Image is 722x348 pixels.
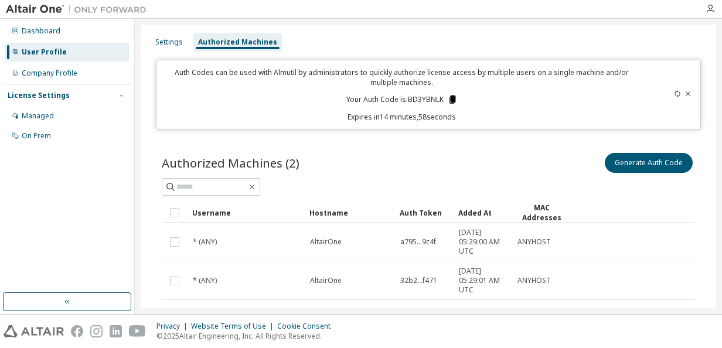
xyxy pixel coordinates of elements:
[164,112,640,122] p: Expires in 14 minutes, 58 seconds
[517,203,566,223] div: MAC Addresses
[400,276,437,285] span: 32b2...f471
[4,325,64,337] img: altair_logo.svg
[400,237,436,247] span: a795...9c4f
[198,37,277,47] div: Authorized Machines
[8,91,70,100] div: License Settings
[129,325,146,337] img: youtube.svg
[110,325,122,337] img: linkedin.svg
[71,325,83,337] img: facebook.svg
[22,131,51,141] div: On Prem
[191,322,277,331] div: Website Terms of Use
[90,325,103,337] img: instagram.svg
[155,37,183,47] div: Settings
[309,203,390,222] div: Hostname
[605,153,693,173] button: Generate Auth Code
[6,4,152,15] img: Altair One
[193,237,217,247] span: * (ANY)
[277,322,338,331] div: Cookie Consent
[156,331,338,341] p: © 2025 Altair Engineering, Inc. All Rights Reserved.
[459,267,507,295] span: [DATE] 05:29:01 AM UTC
[164,67,640,87] p: Auth Codes can be used with Almutil by administrators to quickly authorize license access by mult...
[192,203,300,222] div: Username
[400,203,449,222] div: Auth Token
[517,276,551,285] span: ANYHOST
[310,276,342,285] span: AltairOne
[22,47,67,57] div: User Profile
[162,155,299,171] span: Authorized Machines (2)
[22,69,77,78] div: Company Profile
[22,26,60,36] div: Dashboard
[346,94,458,105] p: Your Auth Code is: BD3YBNLK
[517,237,551,247] span: ANYHOST
[22,111,54,121] div: Managed
[459,228,507,256] span: [DATE] 05:29:00 AM UTC
[156,322,191,331] div: Privacy
[193,276,217,285] span: * (ANY)
[458,203,508,222] div: Added At
[310,237,342,247] span: AltairOne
